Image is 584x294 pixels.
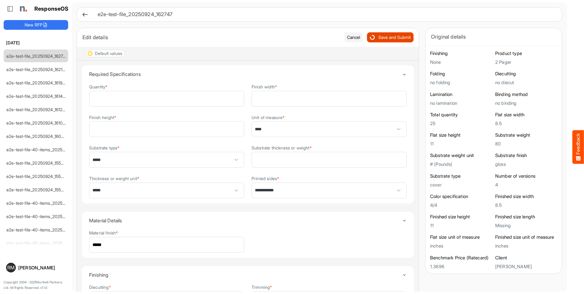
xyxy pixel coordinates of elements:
h6: Substrate weight unit [430,152,492,159]
h6: Flat size unit of measure [430,234,492,240]
h6: Flat size height [430,132,492,138]
h6: e2e-test-file_20250924_162747 [98,12,552,17]
h5: 4 [495,182,557,187]
div: Default values [95,51,122,56]
a: e2e-test-file_20250924_161957 [6,80,67,85]
a: e2e-test-file_20250924_155648 [6,187,69,192]
h6: Binding method [495,91,557,97]
h5: 1.3696 [430,264,492,269]
button: Cancel [344,32,363,42]
h6: Finished size length [495,214,557,220]
h4: Material Details [89,218,402,223]
h6: Lamination [430,91,492,97]
h6: Substrate type [430,173,492,179]
a: e2e-test-file_20250924_161029 [6,120,68,125]
h6: Number of versions [495,173,557,179]
h5: 8.5 [495,121,557,126]
h6: Finished size height [430,214,492,220]
h5: 2 Pager [495,60,557,65]
label: Finish width [252,84,277,89]
h5: [PERSON_NAME] [495,264,557,269]
h5: None [430,60,492,65]
summary: Toggle content [89,266,407,284]
h6: Finished size width [495,193,557,200]
a: e2e-test-file-40-items_20250924_160529 [6,147,89,152]
h5: 80 [495,141,557,146]
label: Substrate type [89,145,120,150]
label: Quantity [89,84,107,89]
h5: Missing [495,223,557,228]
label: Substrate thickness or weight [252,145,312,150]
h5: 11 [430,223,492,228]
h5: 25 [430,121,492,126]
div: Edit details [82,33,340,42]
h4: Required Specifications [89,71,402,77]
div: Original details [431,32,556,41]
a: e2e-test-file_20250924_155800 [6,174,69,179]
h5: 8.5 [495,203,557,208]
a: e2e-test-file_20250924_161429 [6,94,68,99]
a: e2e-test-file-40-items_20250924_154244 [6,214,89,219]
span: RM [7,265,15,270]
button: Feedback [572,130,584,164]
a: e2e-test-file_20250924_162142 [6,67,68,72]
h4: Finishing [89,272,402,278]
h5: cover [430,182,492,187]
h6: Color specification [430,193,492,200]
a: e2e-test-file_20250924_162747 [6,53,68,59]
p: Copyright 2004 - 2025 Northell Partners Ltd. All Rights Reserved. v 1.1.0 [4,280,68,290]
h5: # (Pounds) [430,162,492,167]
h1: ResponseOS [34,6,69,12]
h6: Substrate finish [495,152,557,159]
a: e2e-test-file-40-items_20250924_154112 [6,227,87,232]
h5: no binding [495,101,557,106]
label: Unit of measure [252,115,285,120]
h6: Product type [495,50,557,56]
h5: 11 [430,141,492,146]
h6: Benchmark Price (Ratecard) [430,255,492,261]
label: Trimming [252,285,272,289]
div: [PERSON_NAME] [18,265,66,270]
label: Finish height [89,115,116,120]
a: e2e-test-file-40-items_20250924_155342 [6,200,89,206]
h5: no diecut [495,80,557,85]
h6: Flat size width [495,112,557,118]
label: Material finish [89,231,118,235]
label: Thickness or weight unit [89,176,139,181]
h5: no folding [430,80,492,85]
h5: 4/4 [430,203,492,208]
button: New RFP [4,20,68,30]
h6: [DATE] [4,39,68,46]
a: e2e-test-file_20250924_155915 [6,160,68,166]
h6: Client [495,255,557,261]
img: Northell [17,3,29,15]
h6: Finished size unit of measure [495,234,557,240]
h6: Folding [430,71,492,77]
h6: Finishing [430,50,492,56]
h5: inches [430,243,492,248]
label: Printed sides [252,176,279,181]
a: e2e-test-file_20250924_161235 [6,107,68,112]
h6: Total quantity [430,112,492,118]
h5: gloss [495,162,557,167]
label: Diecutting [89,285,111,289]
a: e2e-test-file_20250924_160917 [6,134,68,139]
summary: Toggle content [89,65,407,83]
h6: Diecutting [495,71,557,77]
h6: Substrate weight [495,132,557,138]
summary: Toggle content [89,212,407,229]
h5: no lamination [430,101,492,106]
h5: inches [495,243,557,248]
